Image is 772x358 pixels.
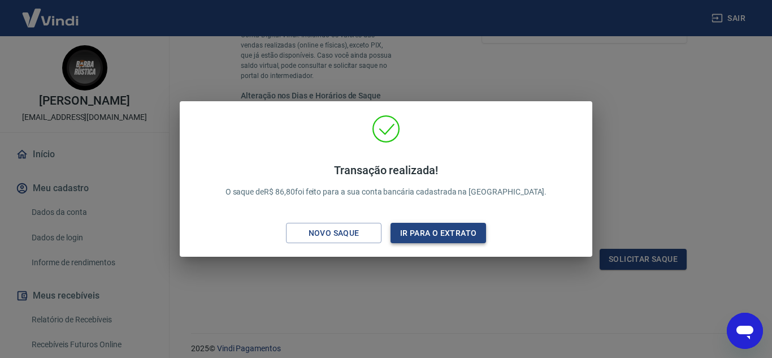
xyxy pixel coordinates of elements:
iframe: Botão para abrir a janela de mensagens [727,313,763,349]
p: O saque de R$ 86,80 foi feito para a sua conta bancária cadastrada na [GEOGRAPHIC_DATA]. [225,163,547,198]
h4: Transação realizada! [225,163,547,177]
button: Ir para o extrato [391,223,486,244]
div: Novo saque [295,226,373,240]
button: Novo saque [286,223,381,244]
